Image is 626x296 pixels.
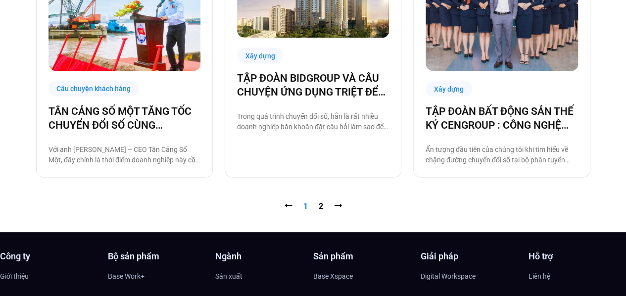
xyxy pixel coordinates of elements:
[426,104,578,132] a: TẬP ĐOÀN BẤT ĐỘNG SẢN THẾ KỶ CENGROUP : CÔNG NGHỆ HÓA HOẠT ĐỘNG TUYỂN DỤNG CÙNG BASE E-HIRING
[48,145,200,165] p: Với anh [PERSON_NAME] – CEO Tân Cảng Số Một, đây chính là thời điểm doanh nghiệp này cần tăng tốc...
[426,145,578,165] p: Ấn tượng đầu tiên của chúng tôi khi tìm hiểu về chặng đường chuyển đổi số tại bộ phận tuyển dụng ...
[421,269,476,284] span: Digital Workspace
[215,269,242,284] span: Sản xuất
[303,201,308,211] span: 1
[529,269,550,284] span: Liên hệ
[108,269,206,284] a: Base Work+
[237,71,389,99] a: TẬP ĐOÀN BIDGROUP VÀ CÂU CHUYỆN ỨNG DỤNG TRIỆT ĐỂ CÔNG NGHỆ BASE TRONG VẬN HÀNH & QUẢN TRỊ
[36,200,590,212] nav: Pagination
[319,201,323,211] a: 2
[48,104,200,132] a: TÂN CẢNG SỐ MỘT TĂNG TỐC CHUYỂN ĐỔI SỐ CÙNG [DOMAIN_NAME]
[215,269,313,284] a: Sản xuất
[421,269,519,284] a: Digital Workspace
[421,252,519,261] h4: Giải pháp
[215,252,313,261] h4: Ngành
[48,81,140,97] div: Câu chuyện khách hàng
[334,201,342,211] a: ⭢
[313,252,411,261] h4: Sản phẩm
[108,269,144,284] span: Base Work+
[108,252,206,261] h4: Bộ sản phẩm
[426,81,472,97] div: Xây dựng
[313,269,353,284] span: Base Xspace
[237,48,284,63] div: Xây dựng
[285,201,292,211] span: ⭠
[313,269,411,284] a: Base Xspace
[237,111,389,132] p: Trong quá trình chuyển đổi số, hẳn là rất nhiều doanh nghiệp băn khoăn đặt câu hỏi làm sao để tri...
